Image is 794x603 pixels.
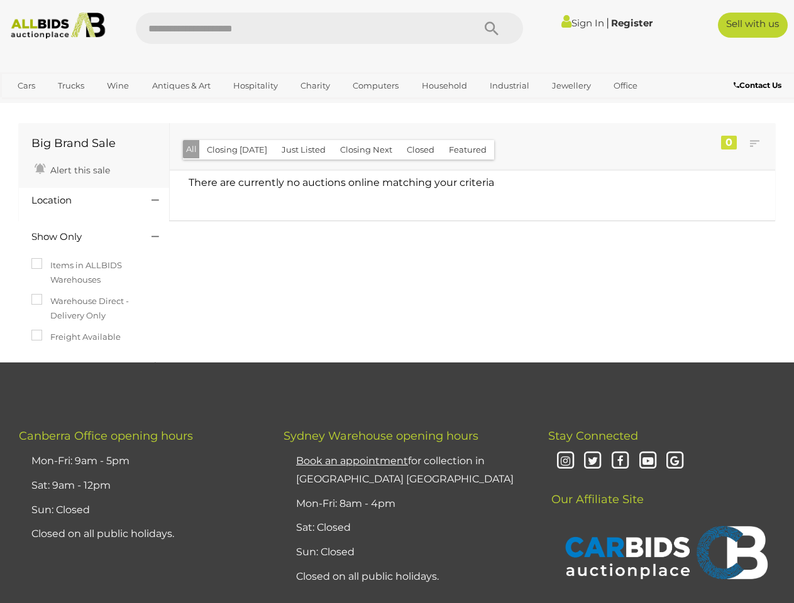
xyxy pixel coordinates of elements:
a: Industrial [482,75,538,96]
button: Closing Next [333,140,400,160]
a: Household [414,75,475,96]
button: Featured [441,140,494,160]
h4: Category [31,361,133,372]
h4: Show Only [31,232,133,242]
u: Book an appointment [296,455,408,467]
li: Sat: Closed [293,516,517,540]
a: [GEOGRAPHIC_DATA] [58,96,163,117]
a: Jewellery [544,75,599,96]
i: Google [664,450,686,472]
i: Facebook [609,450,631,472]
label: Freight Available [31,330,121,344]
a: Cars [9,75,43,96]
div: 0 [721,136,737,149]
button: Closed [399,140,442,160]
li: Closed on all public holidays. [293,565,517,589]
h4: Location [31,195,133,206]
li: Sat: 9am - 12pm [28,474,252,498]
a: Hospitality [225,75,286,96]
a: Wine [99,75,137,96]
a: Alert this sale [31,160,113,178]
button: Search [460,13,523,44]
span: Alert this sale [47,165,110,176]
a: Sign In [561,17,604,29]
img: CARBIDS Auctionplace [558,513,771,595]
span: | [606,16,609,30]
button: All [183,140,200,158]
a: Office [605,75,646,96]
li: Sun: Closed [28,498,252,523]
li: Mon-Fri: 9am - 5pm [28,449,252,474]
a: Sports [9,96,52,117]
li: Mon-Fri: 8am - 4pm [293,492,517,516]
a: Book an appointmentfor collection in [GEOGRAPHIC_DATA] [GEOGRAPHIC_DATA] [296,455,514,485]
a: Contact Us [734,79,785,92]
i: Youtube [637,450,659,472]
button: Just Listed [274,140,333,160]
span: Sydney Warehouse opening hours [284,429,478,443]
li: Sun: Closed [293,540,517,565]
a: Sell with us [718,13,788,38]
b: Contact Us [734,80,781,90]
h1: Big Brand Sale [31,138,157,150]
li: Closed on all public holidays. [28,522,252,546]
label: Items in ALLBIDS Warehouses [31,258,157,288]
a: Register [611,17,653,29]
i: Instagram [554,450,576,472]
label: Warehouse Direct - Delivery Only [31,294,157,323]
span: Stay Connected [548,429,638,443]
span: Our Affiliate Site [548,474,644,506]
span: Canberra Office opening hours [19,429,193,443]
button: Closing [DATE] [199,140,275,160]
a: Antiques & Art [144,75,219,96]
span: There are currently no auctions online matching your criteria [189,177,494,188]
a: Computers [345,75,407,96]
img: Allbids.com.au [6,13,111,39]
a: Trucks [50,75,92,96]
i: Twitter [582,450,604,472]
a: Charity [292,75,338,96]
